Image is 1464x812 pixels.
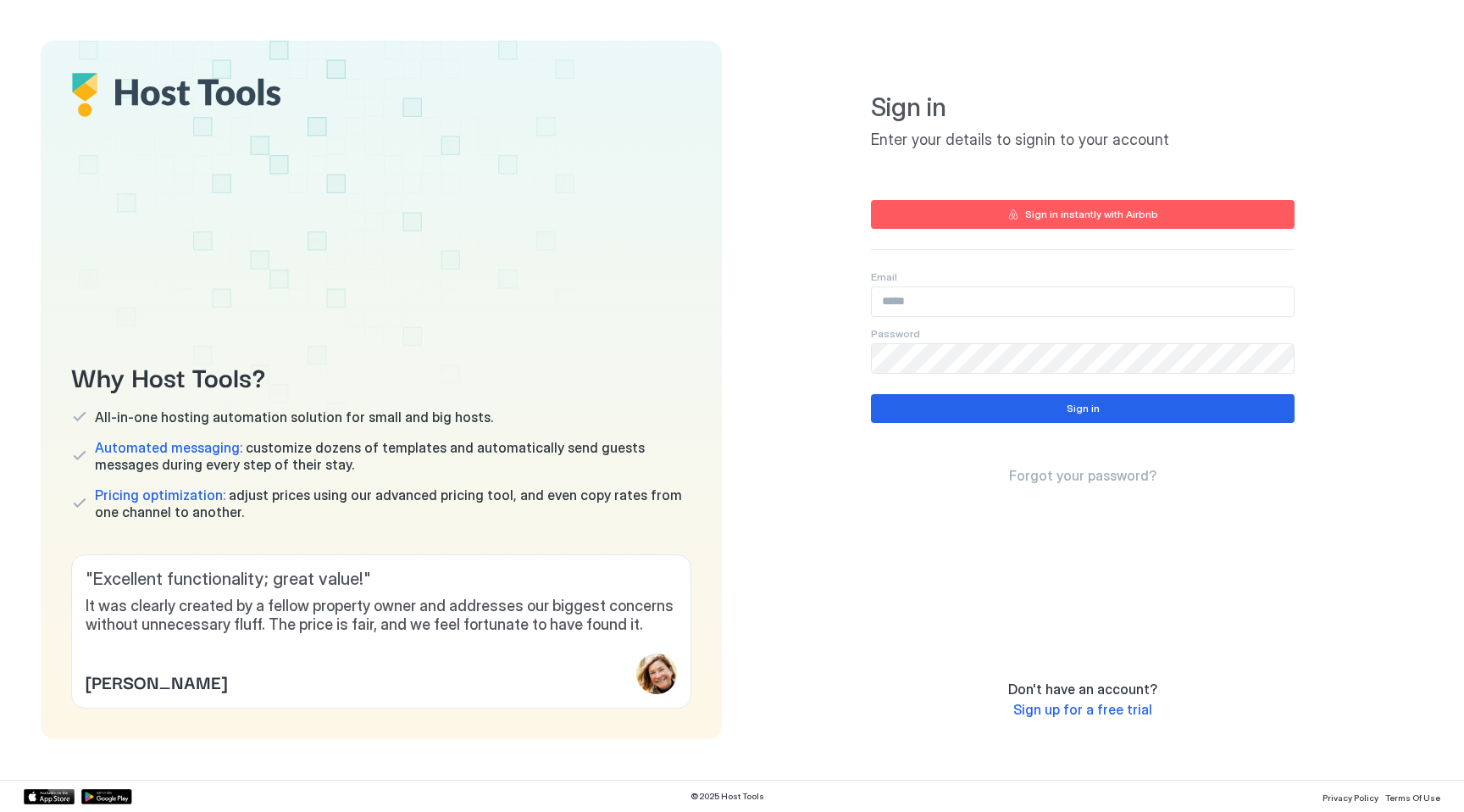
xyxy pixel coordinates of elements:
span: Privacy Policy [1323,793,1378,803]
input: Input Field [872,287,1294,316]
span: Email [871,270,897,283]
span: Don't have an account? [1008,681,1157,698]
span: " Excellent functionality; great value! " [86,569,677,590]
a: Sign up for a free trial [1013,701,1152,719]
span: adjust prices using our advanced pricing tool, and even copy rates from one channel to another. [95,487,691,520]
span: Forgot your password? [1009,467,1156,484]
div: Sign in instantly with Airbnb [1025,207,1158,222]
span: customize dozens of templates and automatically send guests messages during every step of their s... [95,439,691,473]
span: Automated messaging: [95,439,242,456]
span: Enter your details to signin to your account [871,131,1295,150]
button: Sign in instantly with Airbnb [871,200,1295,229]
button: Sign in [871,394,1295,423]
span: All-in-one hosting automation solution for small and big hosts. [95,409,493,425]
a: Google Play Store [81,789,132,804]
div: Sign in [1067,401,1100,416]
a: Forgot your password? [1009,467,1156,485]
a: Privacy Policy [1323,787,1378,805]
span: Terms Of Use [1385,793,1440,803]
span: [PERSON_NAME] [86,669,227,694]
a: Terms Of Use [1385,787,1440,805]
span: Pricing optimization: [95,487,225,503]
input: Input Field [872,344,1294,373]
span: It was clearly created by a fellow property owner and addresses our biggest concerns without unne... [86,597,677,635]
a: App Store [24,789,75,804]
span: Sign in [871,92,1295,124]
span: Sign up for a free trial [1013,701,1152,718]
div: profile [636,653,677,694]
span: Why Host Tools? [71,357,691,395]
span: © 2025 Host Tools [690,791,764,802]
span: Password [871,327,920,340]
